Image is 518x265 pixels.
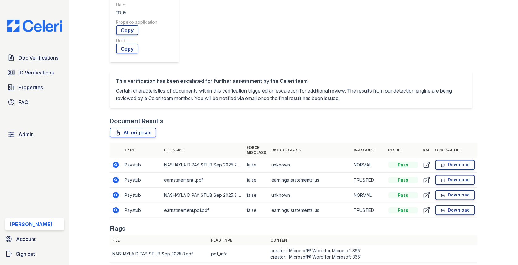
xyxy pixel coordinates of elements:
span: Sign out [16,250,35,258]
div: Pass [388,177,418,183]
span: Properties [19,84,43,91]
span: Doc Verifications [19,54,58,61]
th: File name [162,143,244,158]
th: Flag type [209,235,268,245]
th: Content [268,235,478,245]
td: TRUSTED [351,203,386,218]
td: pdf_info [209,245,268,263]
th: Original file [433,143,478,158]
a: Copy [116,44,138,54]
a: Doc Verifications [5,52,64,64]
td: false [244,173,269,188]
a: Download [435,205,475,215]
td: NORMAL [351,158,386,173]
td: false [244,188,269,203]
td: creator: 'Microsoft® Word for Microsoft 365' creator: 'Microsoft® Word for Microsoft 365' [268,245,478,263]
td: earnstatement_.pdf [162,173,244,188]
td: earnstatement.pdf.pdf [162,203,244,218]
div: This verification has been escalated for further assessment by the Celeri team. [116,77,466,85]
td: unknown [269,188,351,203]
th: Type [122,143,162,158]
a: ID Verifications [5,66,64,79]
th: Result [386,143,421,158]
p: Certain characteristics of documents within this verification triggered an escalation for additio... [116,87,466,102]
td: Paystub [122,203,162,218]
div: Pass [388,192,418,198]
td: Paystub [122,158,162,173]
a: All originals [110,128,156,138]
th: File [110,235,209,245]
a: Properties [5,81,64,94]
img: CE_Logo_Blue-a8612792a0a2168367f1c8372b55b34899dd931a85d93a1a3d3e32e68fde9ad4.png [2,20,67,32]
td: earnings_statements_us [269,203,351,218]
a: Admin [5,128,64,141]
a: Account [2,233,67,245]
a: FAQ [5,96,64,108]
th: RAI Score [351,143,386,158]
div: Uuid [116,38,163,44]
span: ID Verifications [19,69,54,76]
a: Download [435,190,475,200]
td: TRUSTED [351,173,386,188]
td: earnings_statements_us [269,173,351,188]
div: [PERSON_NAME] [10,221,52,228]
td: NASHAYLA D PAY STUB Sep 2025.3.pdf [162,188,244,203]
td: NORMAL [351,188,386,203]
th: RAI Doc Class [269,143,351,158]
span: FAQ [19,99,28,106]
td: false [244,158,269,173]
div: Held [116,2,163,8]
th: Force misclass [244,143,269,158]
div: Flags [110,224,125,233]
td: unknown [269,158,351,173]
th: RAI [421,143,433,158]
div: Pass [388,207,418,213]
div: Propexo application [116,19,163,25]
span: Account [16,235,36,243]
div: true [116,8,163,17]
span: Admin [19,131,34,138]
div: Pass [388,162,418,168]
td: Paystub [122,188,162,203]
a: NASHAYLA D PAY STUB Sep 2025.3.pdf [112,251,193,256]
a: Download [435,160,475,170]
a: Sign out [2,248,67,260]
td: false [244,203,269,218]
a: Download [435,175,475,185]
td: Paystub [122,173,162,188]
div: Document Results [110,117,163,125]
td: NASHAYLA D PAY STUB Sep 2025.2.pdf [162,158,244,173]
a: Copy [116,25,138,35]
